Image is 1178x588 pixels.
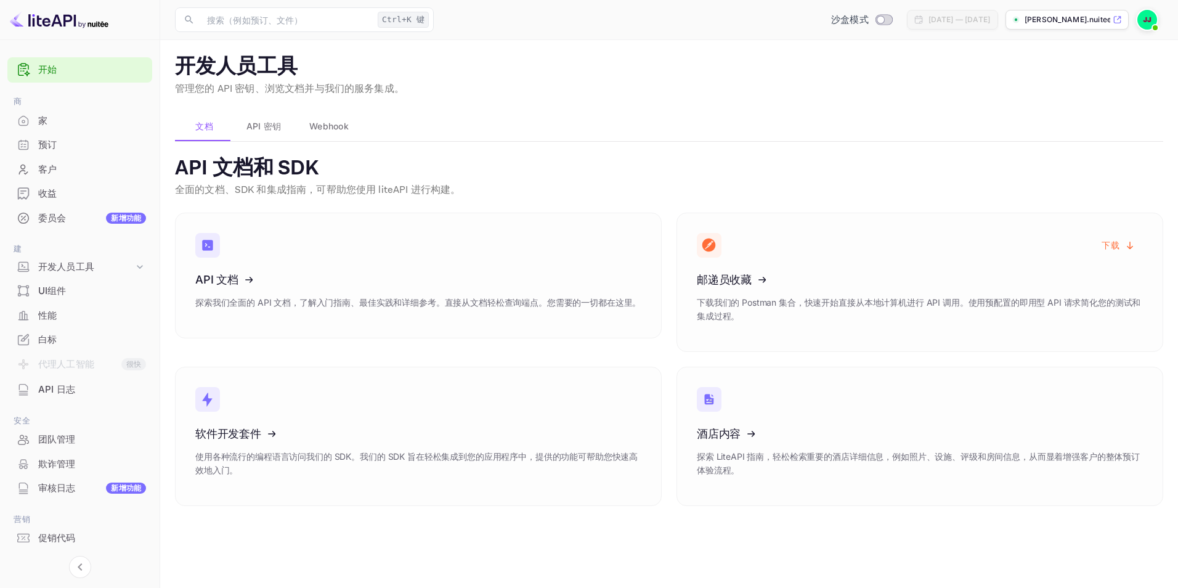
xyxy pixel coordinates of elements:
p: [PERSON_NAME].nuitee... [1025,14,1110,25]
div: 欺诈管理 [38,457,146,472]
div: 白标 [38,333,146,347]
a: 开始 [38,63,146,77]
a: 预订 [7,133,152,156]
div: 收益 [38,187,146,201]
font: 邮递员收藏 [697,272,752,287]
div: 客户 [7,158,152,182]
font: 审核日志 [38,481,76,496]
button: 下载 [1094,234,1143,258]
div: 促销代码 [7,526,152,550]
p: 探索 LiteAPI 指南，轻松检索重要的酒店详细信息，例如照片、设施、评级和房间信息，从而显着增强客户的整体预订体验流程。 [697,450,1143,477]
font: API 文档 [195,272,238,287]
div: UI组件 [38,284,146,298]
a: API 日志 [7,378,152,401]
div: API 日志 [38,383,146,397]
a: 审核日志新增功能 [7,476,152,499]
a: 团队管理 [7,428,152,451]
div: 促销代码 [38,531,146,545]
div: 新增功能 [106,213,146,224]
div: 委员会新增功能 [7,206,152,231]
div: 帐户设置选项卡 [175,112,1163,141]
a: 白标 [7,328,152,351]
span: 文档 [195,119,213,134]
font: 委员会 [38,211,66,226]
input: 搜索（例如预订、文件） [200,7,373,32]
a: UI组件 [7,279,152,302]
img: LiteAPI 徽标 [10,10,108,30]
span: API 密钥 [246,119,282,134]
div: 开发人员工具 [7,256,152,278]
p: API 文档和 SDK [175,157,1163,181]
div: 审核日志新增功能 [7,476,152,500]
div: API 日志 [7,378,152,402]
p: 使用各种流行的编程语言访问我们的 SDK。我们的 SDK 旨在轻松集成到您的应用程序中，提供的功能可帮助您快速高效地入门。 [195,450,641,477]
div: 团队管理 [38,433,146,447]
a: 促销代码 [7,526,152,549]
div: 开发人员工具 [38,260,134,274]
a: 性能 [7,304,152,327]
a: 家 [7,109,152,132]
a: 欺诈管理 [7,452,152,475]
a: 软件开发套件使用各种流行的编程语言访问我们的 SDK。我们的 SDK 旨在轻松集成到您的应用程序中，提供的功能可帮助您快速高效地入门。 [175,367,662,506]
img: 杰克·杰克 [1137,10,1157,30]
div: Ctrl+K 键 [378,12,429,28]
a: API 文档探索我们全面的 API 文档，了解入门指南、最佳实践和详细参考。直接从文档轻松查询端点。您需要的一切都在这里。 [175,213,662,338]
p: 下载我们的 Postman 集合，快速开始直接从本地计算机进行 API 调用。使用预配置的即用型 API 请求简化您的测试和集成过程。 [697,296,1143,323]
p: 管理您的 API 密钥、浏览文档并与我们的服务集成。 [175,82,1163,97]
span: 安全 [7,414,152,428]
span: 营销 [7,513,152,526]
font: 软件开发套件 [195,427,261,441]
p: 开发人员工具 [175,55,1163,80]
div: 预订 [38,138,146,152]
div: UI组件 [7,279,152,303]
a: 酒店内容探索 LiteAPI 指南，轻松检索重要的酒店详细信息，例如照片、设施、评级和房间信息，从而显着增强客户的整体预订体验流程。 [676,367,1163,506]
div: 白标 [7,328,152,352]
button: 折叠导航 [69,556,91,578]
div: 性能 [38,309,146,323]
span: Webhook [309,119,349,134]
div: 欺诈管理 [7,452,152,476]
div: 开始 [7,57,152,83]
font: 酒店内容 [697,427,741,441]
p: 全面的文档、SDK 和集成指南，可帮助您使用 liteAPI 进行构建。 [175,183,1163,198]
div: 性能 [7,304,152,328]
div: 家 [38,114,146,128]
a: 客户 [7,158,152,181]
div: 切换到生产模式 [826,13,897,27]
span: 沙盒模式 [831,13,869,27]
span: 商 [7,95,152,108]
div: 收益 [7,182,152,206]
div: 新增功能 [106,483,146,494]
a: 收益 [7,182,152,205]
a: 委员会新增功能 [7,206,152,229]
div: [DATE] — [DATE] [928,14,990,25]
font: 下载 [1102,238,1119,253]
div: 团队管理 [7,428,152,452]
div: 预订 [7,133,152,157]
p: 探索我们全面的 API 文档，了解入门指南、最佳实践和详细参考。直接从文档轻松查询端点。您需要的一切都在这里。 [195,296,641,309]
span: 建 [7,242,152,256]
div: 客户 [38,163,146,177]
div: 家 [7,109,152,133]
